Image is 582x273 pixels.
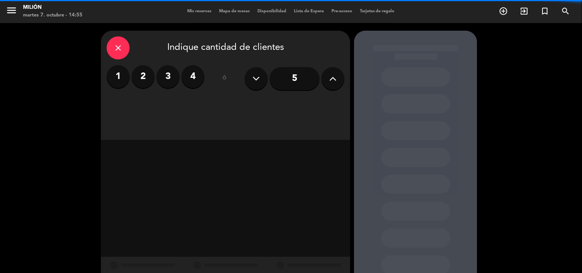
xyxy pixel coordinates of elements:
span: Mis reservas [183,9,215,13]
label: 4 [181,65,204,88]
i: menu [6,5,17,16]
i: turned_in_not [541,7,550,16]
span: Pre-acceso [328,9,356,13]
i: close [114,43,123,53]
span: Disponibilidad [254,9,290,13]
button: menu [6,5,17,19]
i: exit_to_app [520,7,529,16]
span: Mapa de mesas [215,9,254,13]
div: martes 7. octubre - 14:55 [23,12,82,19]
label: 2 [132,65,155,88]
span: Lista de Espera [290,9,328,13]
i: add_circle_outline [499,7,508,16]
i: search [561,7,570,16]
label: 1 [107,65,130,88]
div: Indique cantidad de clientes [107,36,345,59]
label: 3 [157,65,180,88]
div: ó [212,65,237,92]
span: Tarjetas de regalo [356,9,399,13]
div: Milión [23,4,82,12]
